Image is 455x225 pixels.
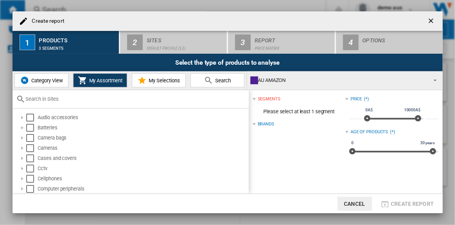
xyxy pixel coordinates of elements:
[20,76,29,85] img: wiser-icon-blue.png
[253,104,345,119] span: Please select at least 1 segment
[351,96,362,102] div: Price
[132,73,186,87] button: My Selections
[250,75,427,86] div: AU AMAZON
[26,154,38,162] md-checkbox: Select
[120,31,228,54] button: 2 Sites Default profile (52)
[38,114,248,122] div: Audio accessories
[255,42,332,51] div: Price Matrix
[391,201,434,207] span: Create report
[26,185,38,193] md-checkbox: Select
[350,140,355,146] span: 0
[38,175,248,183] div: Cellphones
[29,78,63,83] span: Category View
[127,34,143,50] div: 2
[26,124,38,132] md-checkbox: Select
[13,54,443,71] div: Select the type of products to analyse
[28,17,65,25] h4: Create report
[191,73,245,87] button: Search
[351,129,388,135] div: Age of products
[213,78,231,83] span: Search
[147,78,180,83] span: My Selections
[87,78,123,83] span: My Assortment
[39,34,116,42] div: Products
[26,114,38,122] md-checkbox: Select
[427,17,437,26] ng-md-icon: getI18NText('BUTTONS.CLOSE_DIALOG')
[336,31,443,54] button: 4 Options
[26,134,38,142] md-checkbox: Select
[26,175,38,183] md-checkbox: Select
[14,73,68,87] button: Category View
[228,31,336,54] button: 3 Report Price Matrix
[38,124,248,132] div: Batteries
[38,144,248,152] div: Cameras
[424,13,440,29] button: getI18NText('BUTTONS.CLOSE_DIALOG')
[26,96,245,102] input: Search in Sites
[258,96,281,102] div: segments
[38,165,248,172] div: Cctv
[13,31,120,54] button: 1 Products 0 segments
[338,197,372,211] button: Cancel
[73,73,127,87] button: My Assortment
[403,107,422,113] span: 10000A$
[26,144,38,152] md-checkbox: Select
[364,107,374,113] span: 0A$
[39,42,116,51] div: 0 segments
[378,197,437,211] button: Create report
[147,34,224,42] div: Sites
[363,34,440,42] div: Options
[20,34,35,50] div: 1
[38,134,248,142] div: Camera bags
[38,154,248,162] div: Cases and covers
[258,121,274,127] div: Brands
[255,34,332,42] div: Report
[419,140,436,146] span: 30 years
[147,42,224,51] div: Default profile (52)
[235,34,251,50] div: 3
[343,34,359,50] div: 4
[26,165,38,172] md-checkbox: Select
[38,185,248,193] div: Computer peripherals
